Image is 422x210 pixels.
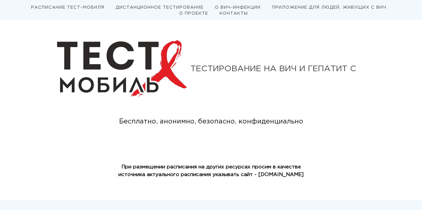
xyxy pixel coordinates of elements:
div: Бесплатно, анонимно, безопасно, конфиденциально [107,116,315,127]
a: ДИСТАНЦИОННОЕ ТЕСТИРОВАНИЕ [116,6,203,9]
strong: При размещении расписания на других ресурсах просим в качестве источника актуального расписания у... [118,165,304,177]
a: РАСПИСАНИЕ ТЕСТ-МОБИЛЯ [31,6,104,9]
a: О ПРОЕКТЕ [179,12,208,15]
a: О ВИЧ-ИНФЕКЦИИ [215,6,261,9]
a: КОНТАКТЫ [220,12,248,15]
div: ТЕСТИРОВАНИЕ НА ВИЧ И ГЕПАТИТ С [190,65,365,73]
a: ПРИЛОЖЕНИЕ ДЛЯ ЛЮДЕЙ, ЖИВУЩИХ С ВИЧ [272,6,386,9]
